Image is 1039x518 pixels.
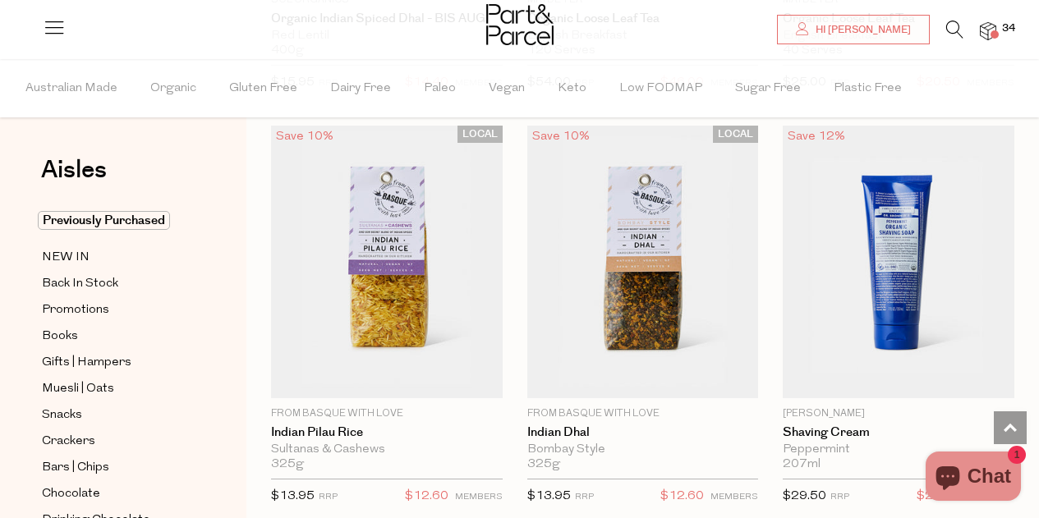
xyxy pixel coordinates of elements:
[42,432,95,452] span: Crackers
[830,493,849,502] small: RRP
[783,457,821,472] span: 207ml
[527,425,759,440] a: Indian Dhal
[783,126,850,148] div: Save 12%
[42,300,191,320] a: Promotions
[42,406,82,425] span: Snacks
[424,60,456,117] span: Paleo
[38,211,170,230] span: Previously Purchased
[42,458,109,478] span: Bars | Chips
[527,457,560,472] span: 325g
[527,442,759,457] div: Bombay Style
[783,126,1014,398] img: Shaving Cream
[42,378,191,399] a: Muesli | Oats
[455,493,503,502] small: MEMBERS
[150,60,196,117] span: Organic
[777,15,930,44] a: Hi [PERSON_NAME]
[783,442,1014,457] div: Peppermint
[42,353,131,373] span: Gifts | Hampers
[42,484,100,504] span: Chocolate
[998,21,1019,36] span: 34
[271,406,503,421] p: From Basque With Love
[41,158,107,199] a: Aisles
[42,352,191,373] a: Gifts | Hampers
[271,490,315,502] span: $13.95
[42,431,191,452] a: Crackers
[489,60,525,117] span: Vegan
[42,379,114,399] span: Muesli | Oats
[980,22,996,39] a: 34
[42,300,109,320] span: Promotions
[271,442,503,457] div: Sultanas & Cashews
[42,248,90,268] span: NEW IN
[42,405,191,425] a: Snacks
[575,493,594,502] small: RRP
[42,274,118,294] span: Back In Stock
[330,60,391,117] span: Dairy Free
[558,60,586,117] span: Keto
[42,326,191,346] a: Books
[713,126,758,143] span: LOCAL
[271,126,338,148] div: Save 10%
[811,23,911,37] span: Hi [PERSON_NAME]
[319,493,338,502] small: RRP
[917,486,960,507] span: $26.10
[619,60,702,117] span: Low FODMAP
[527,490,571,502] span: $13.95
[527,126,759,398] img: Indian Dhal
[783,425,1014,440] a: Shaving Cream
[527,126,595,148] div: Save 10%
[405,486,448,507] span: $12.60
[42,273,191,294] a: Back In Stock
[25,60,117,117] span: Australian Made
[271,126,503,398] img: Indian Pilau Rice
[271,457,304,472] span: 325g
[41,152,107,188] span: Aisles
[457,126,503,143] span: LOCAL
[486,4,554,45] img: Part&Parcel
[735,60,801,117] span: Sugar Free
[783,490,826,502] span: $29.50
[42,327,78,346] span: Books
[527,406,759,421] p: From Basque With Love
[42,247,191,268] a: NEW IN
[42,484,191,504] a: Chocolate
[921,452,1026,505] inbox-online-store-chat: Shopify online store chat
[42,211,191,231] a: Previously Purchased
[834,60,902,117] span: Plastic Free
[271,425,503,440] a: Indian Pilau Rice
[42,457,191,478] a: Bars | Chips
[783,406,1014,421] p: [PERSON_NAME]
[710,493,758,502] small: MEMBERS
[229,60,297,117] span: Gluten Free
[660,486,704,507] span: $12.60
